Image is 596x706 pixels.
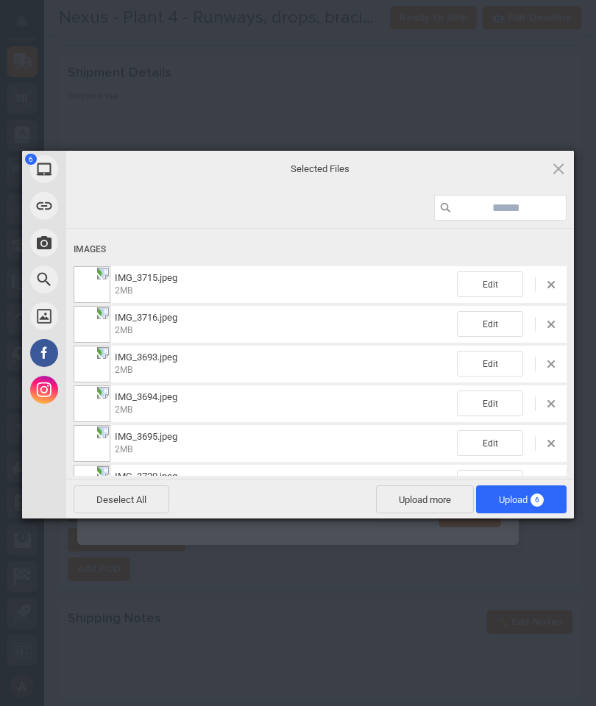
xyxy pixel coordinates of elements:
span: IMG_3694.jpeg [110,391,457,416]
span: Click here or hit ESC to close picker [550,160,567,176]
span: IMG_3694.jpeg [115,391,177,402]
span: Deselect All [74,485,169,513]
span: Edit [457,470,523,496]
span: IMG_3693.jpeg [110,352,457,376]
span: Edit [457,311,523,337]
span: IMG_3693.jpeg [115,352,177,363]
span: 2MB [115,325,132,335]
span: Edit [457,391,523,416]
span: IMG_3715.jpeg [115,272,177,283]
span: IMG_3716.jpeg [110,312,457,336]
span: IMG_3695.jpeg [110,431,457,455]
img: 697f9ee5-8c73-4761-af9b-2ec6a598c35a [74,465,110,502]
img: 582d7fad-12d7-4b83-ac59-8243eb875eef [74,346,110,382]
span: Edit [457,351,523,377]
span: 6 [25,154,37,165]
div: Facebook [22,335,199,371]
img: 60ede5b7-c820-4735-b764-e5fd25e64814 [74,425,110,462]
span: IMG_3720.jpeg [110,471,457,495]
div: Take Photo [22,224,199,261]
span: Upload [499,494,544,505]
span: IMG_3695.jpeg [115,431,177,442]
div: My Device [22,151,199,188]
span: IMG_3715.jpeg [110,272,457,296]
img: 9c135453-122f-4cc9-ab7b-c0877c10b0c9 [74,306,110,343]
div: Unsplash [22,298,199,335]
span: Upload more [376,485,474,513]
span: Selected Files [173,163,467,176]
span: Upload [476,485,567,513]
span: 2MB [115,444,132,454]
div: Images [74,236,567,263]
img: 15b1c31b-997a-4972-ace8-bd76057e53e8 [74,266,110,303]
span: Edit [457,430,523,456]
span: 2MB [115,285,132,296]
span: IMG_3720.jpeg [115,471,177,482]
div: Link (URL) [22,188,199,224]
span: IMG_3716.jpeg [115,312,177,323]
span: 6 [531,493,544,507]
div: Instagram [22,371,199,408]
span: 2MB [115,404,132,415]
span: 2MB [115,365,132,375]
div: Web Search [22,261,199,298]
img: db48ddd0-4445-41e1-ad40-75167d11c326 [74,385,110,422]
span: Edit [457,271,523,297]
